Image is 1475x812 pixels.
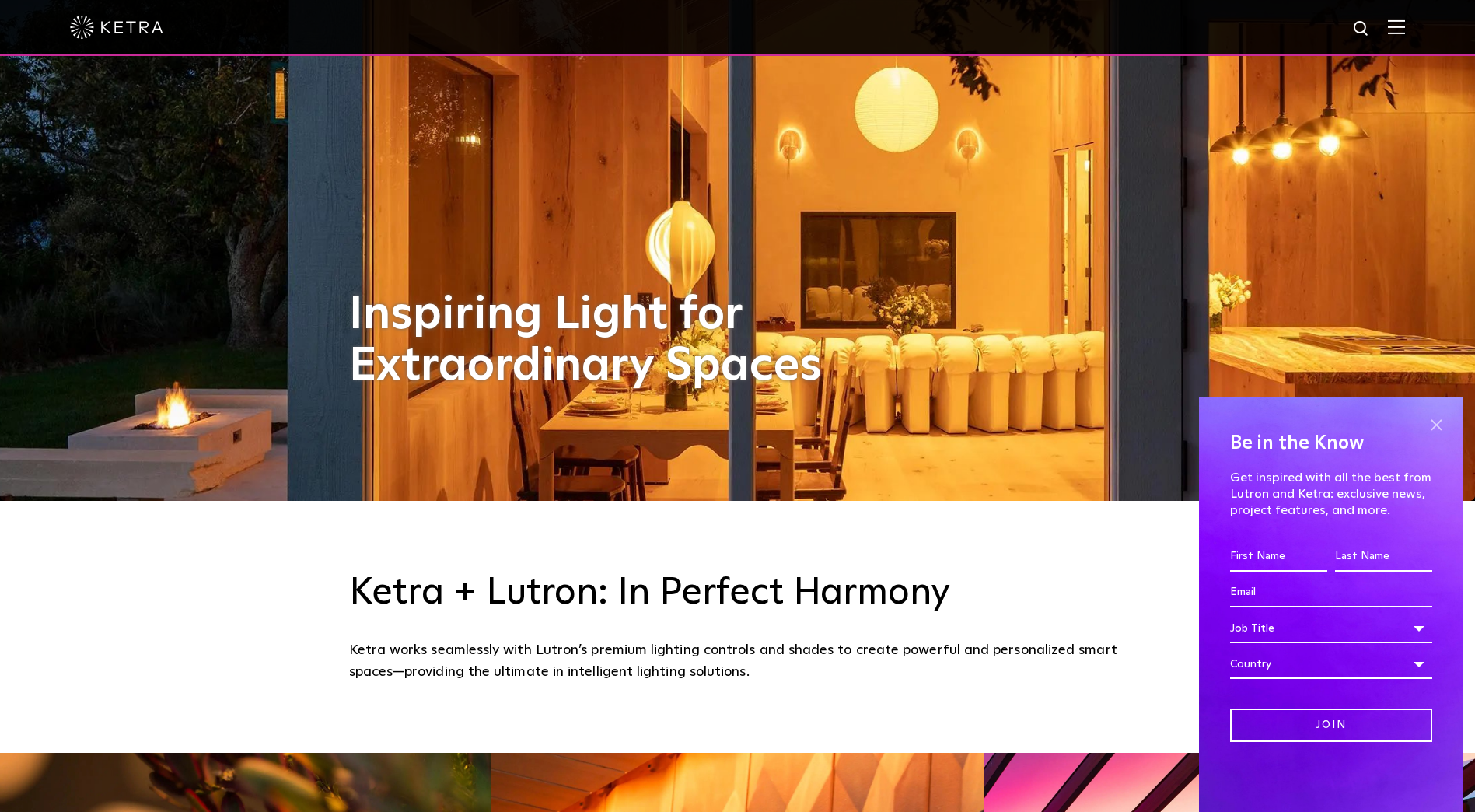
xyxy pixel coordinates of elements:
img: Hamburger%20Nav.svg [1388,19,1405,34]
input: Last Name [1335,542,1432,572]
input: Join [1230,709,1432,742]
div: Ketra works seamlessly with Lutron’s premium lighting controls and shades to create powerful and ... [349,639,1127,684]
div: Job Title [1230,614,1432,643]
img: search icon [1352,19,1372,39]
h1: Inspiring Light for Extraordinary Spaces [349,289,855,392]
img: ketra-logo-2019-white [70,16,163,39]
h3: Ketra + Lutron: In Perfect Harmony [349,571,1127,616]
input: First Name [1230,542,1327,572]
div: Country [1230,649,1432,679]
p: Get inspired with all the best from Lutron and Ketra: exclusive news, project features, and more. [1230,470,1432,518]
input: Email [1230,578,1432,607]
h4: Be in the Know [1230,429,1432,458]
